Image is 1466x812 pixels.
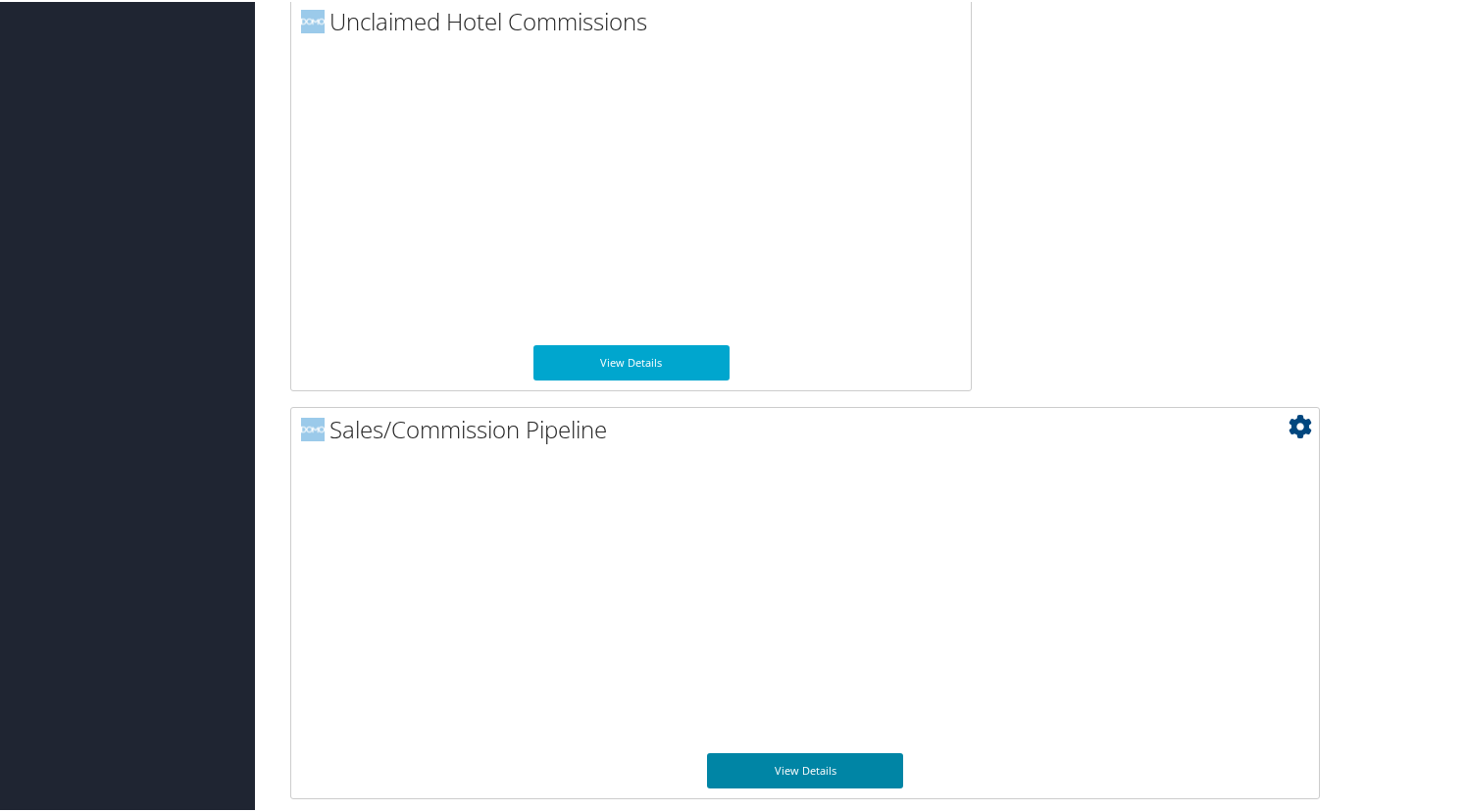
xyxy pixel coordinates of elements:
a: View Details [533,343,730,379]
img: domo-logo.png [301,416,325,439]
h2: Unclaimed Hotel Commissions [301,3,971,36]
a: View Details [707,751,903,787]
h2: Sales/Commission Pipeline [301,411,1319,444]
img: domo-logo.png [301,8,325,31]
